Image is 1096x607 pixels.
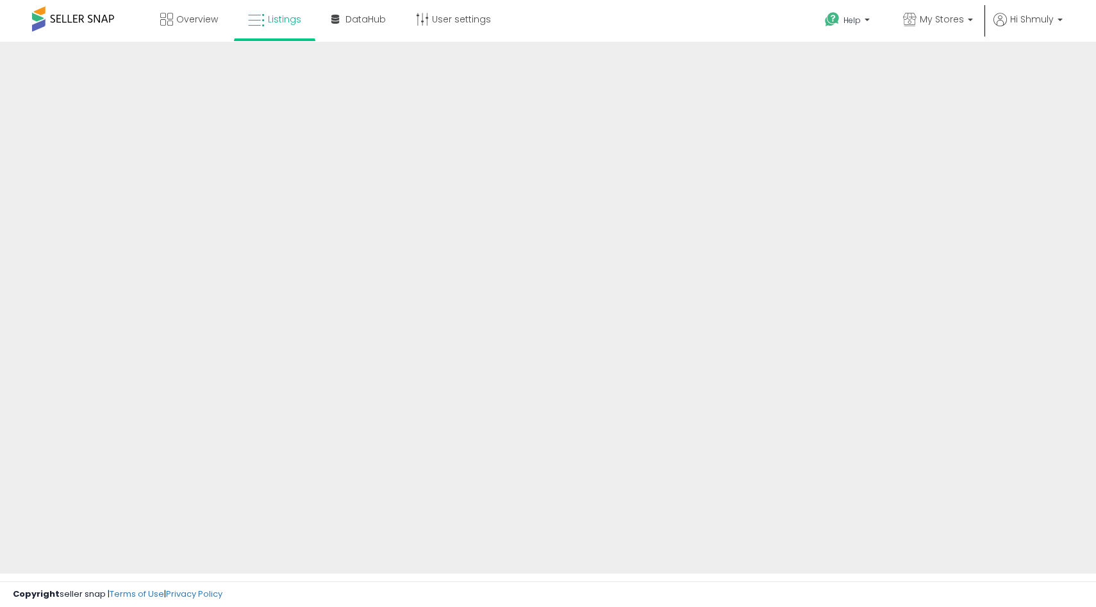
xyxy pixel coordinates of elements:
span: Hi Shmuly [1010,13,1054,26]
span: Overview [176,13,218,26]
a: Hi Shmuly [993,13,1063,42]
span: Listings [268,13,301,26]
span: My Stores [920,13,964,26]
span: DataHub [345,13,386,26]
span: Help [843,15,861,26]
a: Help [815,2,883,42]
i: Get Help [824,12,840,28]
